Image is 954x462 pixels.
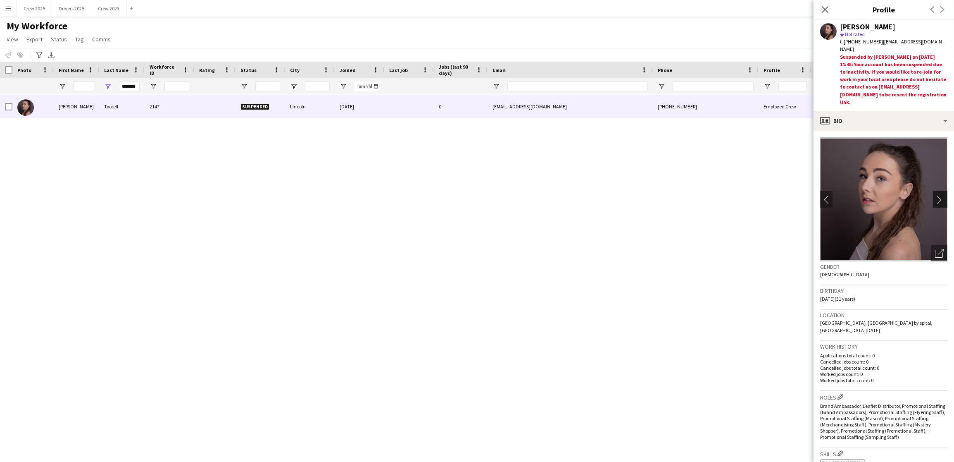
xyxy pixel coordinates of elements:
[3,34,21,45] a: View
[7,20,67,32] span: My Workforce
[46,50,56,60] app-action-btn: Export XLSX
[492,67,506,73] span: Email
[23,34,46,45] a: Export
[72,34,87,45] a: Tag
[820,311,947,319] h3: Location
[164,81,189,91] input: Workforce ID Filter Input
[820,271,869,278] span: [DEMOGRAPHIC_DATA]
[34,50,44,60] app-action-btn: Advanced filters
[820,365,947,371] p: Cancelled jobs total count: 0
[340,83,347,90] button: Open Filter Menu
[17,67,31,73] span: Photo
[840,38,944,52] span: | [EMAIL_ADDRESS][DOMAIN_NAME]
[119,81,140,91] input: Last Name Filter Input
[820,137,947,261] img: Crew avatar or photo
[54,95,99,118] div: [PERSON_NAME]
[439,64,473,76] span: Jobs (last 90 days)
[48,34,70,45] a: Status
[91,0,126,17] button: Crew 2023
[653,95,759,118] div: [PHONE_NUMBER]
[104,83,112,90] button: Open Filter Menu
[492,83,500,90] button: Open Filter Menu
[840,23,895,31] div: [PERSON_NAME]
[673,81,754,91] input: Phone Filter Input
[26,36,43,43] span: Export
[74,81,94,91] input: First Name Filter Input
[285,95,335,118] div: Lincoln
[305,81,330,91] input: City Filter Input
[340,67,356,73] span: Joined
[434,95,488,118] div: 0
[75,36,84,43] span: Tag
[99,95,145,118] div: Tootell
[290,67,300,73] span: City
[240,104,269,110] span: Suspended
[845,31,865,37] span: Not rated
[811,95,846,118] div: 31
[199,67,215,73] span: Rating
[145,95,194,118] div: 2147
[840,53,947,108] div: Suspended by [PERSON_NAME] on [DATE] 11:45: Your account has been suspended due to inactivity. If...
[335,95,384,118] div: [DATE]
[89,34,114,45] a: Comms
[7,36,18,43] span: View
[52,0,91,17] button: Drivers 2025
[59,83,66,90] button: Open Filter Menu
[150,64,179,76] span: Workforce ID
[814,111,954,131] div: Bio
[51,36,67,43] span: Status
[820,287,947,294] h3: Birthday
[820,377,947,383] p: Worked jobs total count: 0
[820,343,947,350] h3: Work history
[820,352,947,359] p: Applications total count: 0
[820,296,855,302] span: [DATE] (31 years)
[931,245,947,261] div: Open photos pop-in
[507,81,648,91] input: Email Filter Input
[150,83,157,90] button: Open Filter Menu
[820,449,947,458] h3: Skills
[764,67,780,73] span: Profile
[658,67,672,73] span: Phone
[820,371,947,377] p: Worked jobs count: 0
[92,36,111,43] span: Comms
[814,4,954,15] h3: Profile
[658,83,665,90] button: Open Filter Menu
[778,81,806,91] input: Profile Filter Input
[59,67,84,73] span: First Name
[240,83,248,90] button: Open Filter Menu
[820,359,947,365] p: Cancelled jobs count: 0
[240,67,257,73] span: Status
[764,83,771,90] button: Open Filter Menu
[389,67,408,73] span: Last job
[820,403,945,440] span: Brand Ambassador, Leaflet Distributor, Promotional Staffing (Brand Ambassadors), Promotional Staf...
[820,393,947,401] h3: Roles
[17,0,52,17] button: Crew 2025
[820,320,933,333] span: [GEOGRAPHIC_DATA], [GEOGRAPHIC_DATA] by spital, [GEOGRAPHIC_DATA][DATE]
[488,95,653,118] div: [EMAIL_ADDRESS][DOMAIN_NAME]
[104,67,128,73] span: Last Name
[820,263,947,270] h3: Gender
[840,38,883,45] span: t. [PHONE_NUMBER]
[17,99,34,116] img: Samantha Tootell
[759,95,811,118] div: Employed Crew
[290,83,297,90] button: Open Filter Menu
[354,81,379,91] input: Joined Filter Input
[255,81,280,91] input: Status Filter Input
